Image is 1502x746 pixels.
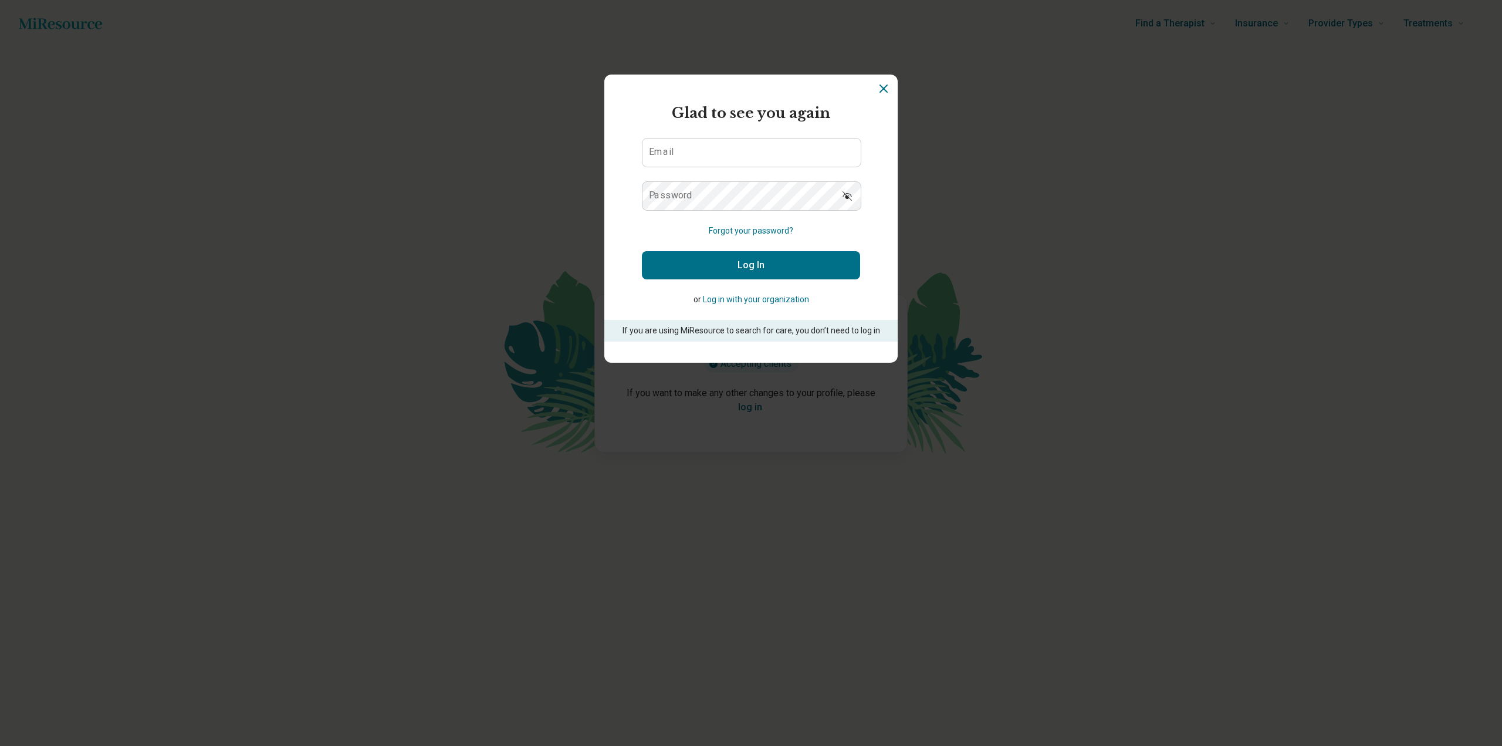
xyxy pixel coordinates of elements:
button: Log in with your organization [703,293,809,306]
label: Password [649,191,692,200]
h2: Glad to see you again [642,103,860,124]
label: Email [649,147,674,157]
button: Log In [642,251,860,279]
button: Show password [834,181,860,210]
section: Login Dialog [604,75,898,363]
p: If you are using MiResource to search for care, you don’t need to log in [621,325,881,337]
p: or [642,293,860,306]
button: Dismiss [877,82,891,96]
button: Forgot your password? [709,225,793,237]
